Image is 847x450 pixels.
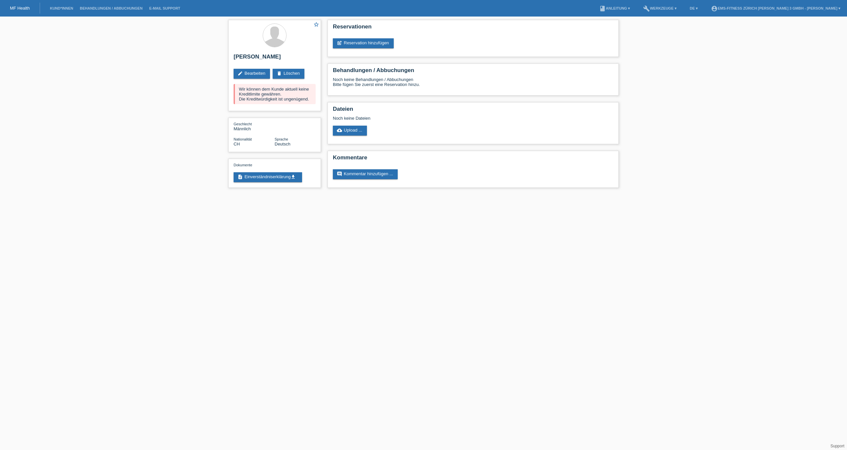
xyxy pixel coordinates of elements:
i: star_border [313,21,319,27]
a: account_circleEMS-Fitness Zürich [PERSON_NAME] 3 GmbH - [PERSON_NAME] ▾ [708,6,844,10]
a: commentKommentar hinzufügen ... [333,169,398,179]
i: book [599,5,606,12]
i: post_add [337,40,342,46]
div: Noch keine Behandlungen / Abbuchungen Bitte fügen Sie zuerst eine Reservation hinzu. [333,77,613,92]
span: Schweiz [234,142,240,146]
a: MF Health [10,6,30,11]
a: Support [830,444,844,448]
span: Sprache [275,137,288,141]
a: cloud_uploadUpload ... [333,126,367,136]
div: Wir können dem Kunde aktuell keine Kreditlimite gewähren. Die Kreditwürdigkeit ist ungenügend. [234,84,316,104]
a: Kund*innen [47,6,76,10]
span: Geschlecht [234,122,252,126]
a: post_addReservation hinzufügen [333,38,394,48]
i: comment [337,171,342,177]
h2: Dateien [333,106,613,116]
span: Deutsch [275,142,290,146]
h2: Behandlungen / Abbuchungen [333,67,613,77]
a: buildWerkzeuge ▾ [640,6,680,10]
div: Noch keine Dateien [333,116,535,121]
h2: [PERSON_NAME] [234,54,316,63]
h2: Kommentare [333,154,613,164]
i: get_app [290,174,296,180]
a: star_border [313,21,319,28]
i: description [238,174,243,180]
a: editBearbeiten [234,69,270,79]
a: Behandlungen / Abbuchungen [76,6,146,10]
i: cloud_upload [337,128,342,133]
a: DE ▾ [687,6,701,10]
i: build [643,5,650,12]
span: Nationalität [234,137,252,141]
a: bookAnleitung ▾ [596,6,633,10]
a: deleteLöschen [273,69,304,79]
i: edit [238,71,243,76]
i: delete [277,71,282,76]
h2: Reservationen [333,23,613,33]
div: Männlich [234,121,275,131]
i: account_circle [711,5,718,12]
a: E-Mail Support [146,6,184,10]
a: descriptionEinverständniserklärungget_app [234,172,302,182]
span: Dokumente [234,163,252,167]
